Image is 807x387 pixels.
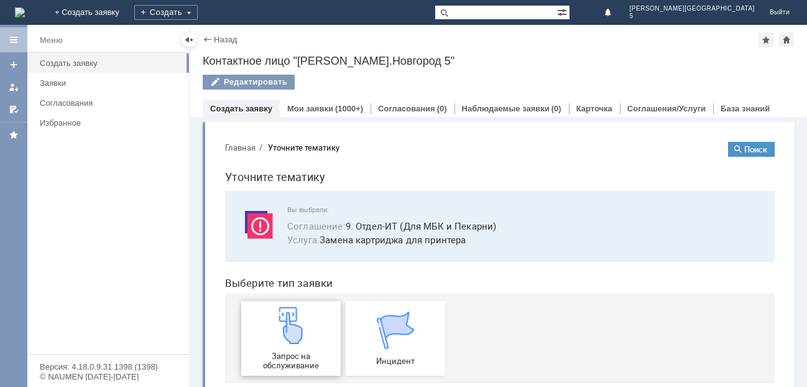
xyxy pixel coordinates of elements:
[203,55,795,67] div: Контактное лицо "[PERSON_NAME].Новгород 5"
[72,87,281,101] button: Соглашение:9. Отдел-ИТ (Для МБК и Пекарни)
[182,32,196,47] div: Скрыть меню
[26,169,126,244] a: Запрос на обслуживание
[721,104,770,113] a: База знаний
[40,58,182,68] div: Создать заявку
[287,104,333,113] a: Мои заявки
[513,10,560,25] button: Поиск
[576,104,612,113] a: Карточка
[40,363,177,371] div: Версия: 4.18.0.9.31.1398 (1398)
[779,32,794,47] div: Сделать домашней страницей
[557,6,570,17] span: Расширенный поиск
[57,175,95,212] img: get23c147a1b4124cbfa18e19f2abec5e8f
[551,104,561,113] div: (0)
[40,33,63,48] div: Меню
[72,101,545,115] span: Замена картриджа для принтера
[15,7,25,17] img: logo
[462,104,550,113] a: Наблюдаемые заявки
[630,12,755,20] span: 5
[35,93,187,113] a: Согласования
[162,180,199,217] img: get067d4ba7cf7247ad92597448b2db9300
[15,7,25,17] a: Перейти на домашнюю страницу
[131,169,230,244] a: Инцидент
[53,11,124,21] div: Уточните тематику
[210,104,272,113] a: Создать заявку
[40,373,177,381] div: © NAUMEN [DATE]-[DATE]
[378,104,435,113] a: Согласования
[25,74,62,111] img: svg%3E
[627,104,706,113] a: Соглашения/Услуги
[214,35,237,44] a: Назад
[4,55,24,75] a: Создать заявку
[134,225,226,234] span: Инцидент
[40,98,182,108] div: Согласования
[10,10,40,21] button: Главная
[759,32,773,47] div: Добавить в избранное
[630,5,755,12] span: [PERSON_NAME][GEOGRAPHIC_DATA]
[4,100,24,119] a: Мои согласования
[72,101,104,114] span: Услуга :
[40,78,182,88] div: Заявки
[134,5,198,20] div: Создать
[72,88,131,100] span: Соглашение :
[72,74,545,82] span: Вы выбрали:
[10,145,560,157] header: Выберите тип заявки
[35,73,187,93] a: Заявки
[4,77,24,97] a: Мои заявки
[335,104,363,113] div: (1000+)
[35,54,187,73] a: Создать заявку
[437,104,447,113] div: (0)
[10,36,560,54] h1: Уточните тематику
[40,118,168,128] div: Избранное
[30,220,122,238] span: Запрос на обслуживание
